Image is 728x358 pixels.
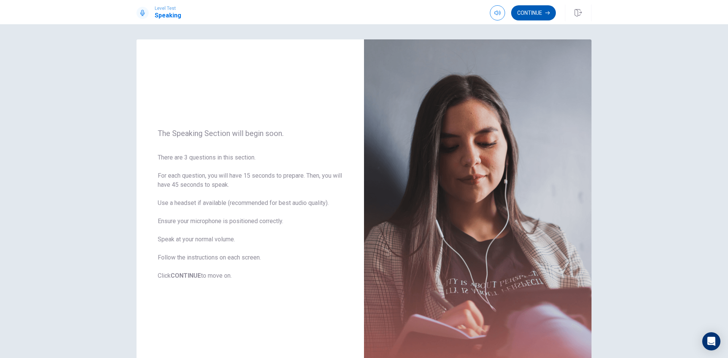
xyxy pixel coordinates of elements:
b: CONTINUE [171,272,201,279]
span: There are 3 questions in this section. For each question, you will have 15 seconds to prepare. Th... [158,153,343,280]
div: Open Intercom Messenger [702,332,720,350]
h1: Speaking [155,11,181,20]
button: Continue [511,5,556,20]
span: The Speaking Section will begin soon. [158,129,343,138]
span: Level Test [155,6,181,11]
